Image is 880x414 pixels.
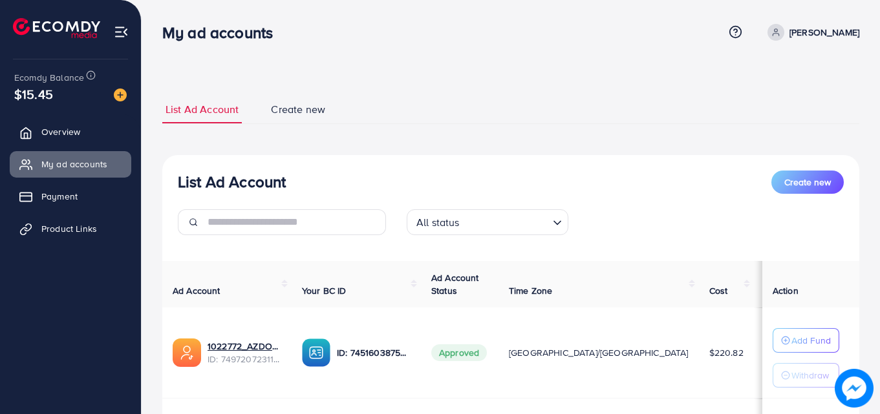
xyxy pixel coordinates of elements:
button: Withdraw [773,363,839,388]
span: Time Zone [509,284,552,297]
span: List Ad Account [166,102,239,117]
span: $15.45 [14,85,53,103]
h3: My ad accounts [162,23,283,42]
div: Search for option [407,209,568,235]
span: Ad Account Status [431,271,479,297]
span: Ad Account [173,284,220,297]
p: ID: 7451603875427041296 [337,345,411,360]
span: Approved [431,344,487,361]
span: ID: 7497207231189336072 [208,353,281,366]
span: My ad accounts [41,158,107,171]
span: Cost [709,284,728,297]
span: Action [773,284,799,297]
a: Overview [10,119,131,145]
span: Overview [41,125,80,138]
span: [GEOGRAPHIC_DATA]/[GEOGRAPHIC_DATA] [509,346,689,359]
p: Withdraw [791,367,829,383]
button: Create new [771,171,844,194]
span: Ecomdy Balance [14,71,84,84]
img: logo [13,18,100,38]
div: <span class='underline'>1022772_AZDOS Collection_1745579844679</span></br>7497207231189336072 [208,340,281,366]
img: menu [114,25,129,39]
a: My ad accounts [10,151,131,177]
img: image [114,88,127,101]
input: Search for option [464,211,548,232]
img: ic-ads-acc.e4c84228.svg [173,338,201,367]
a: Payment [10,183,131,209]
a: [PERSON_NAME] [762,24,859,41]
span: Create new [271,102,325,117]
span: $220.82 [709,346,744,359]
h3: List Ad Account [178,172,286,191]
img: ic-ba-acc.ded83a64.svg [302,338,330,367]
a: Product Links [10,216,131,242]
span: Your BC ID [302,284,347,297]
button: Add Fund [773,328,839,353]
span: Payment [41,190,78,203]
span: Create new [784,176,831,189]
p: [PERSON_NAME] [789,25,859,40]
span: Product Links [41,222,97,235]
p: Add Fund [791,333,831,348]
a: 1022772_AZDOS Collection_1745579844679 [208,340,281,353]
img: image [839,373,870,404]
span: All status [414,213,462,232]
